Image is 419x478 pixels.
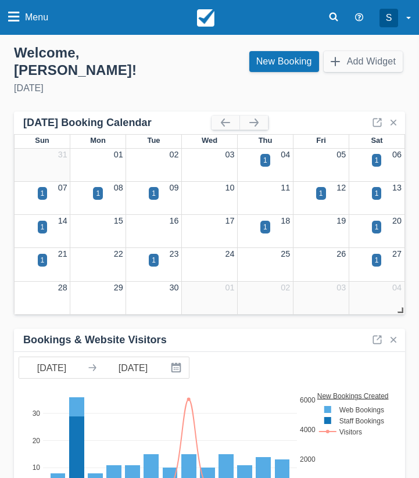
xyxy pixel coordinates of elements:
[170,283,179,292] a: 30
[319,188,323,199] div: 1
[14,81,200,95] div: [DATE]
[41,255,45,265] div: 1
[114,249,123,258] a: 22
[14,44,200,79] div: Welcome , [PERSON_NAME] !
[249,51,319,72] a: New Booking
[41,188,45,199] div: 1
[281,216,290,225] a: 18
[225,183,234,192] a: 10
[170,150,179,159] a: 02
[392,183,402,192] a: 13
[197,9,214,27] img: checkfront-main-nav-mini-logo.png
[392,150,402,159] a: 06
[281,249,290,258] a: 25
[170,183,179,192] a: 09
[202,136,217,145] span: Wed
[259,136,273,145] span: Thu
[263,155,267,166] div: 1
[355,13,363,21] i: Help
[225,249,234,258] a: 24
[114,150,123,159] a: 01
[375,155,379,166] div: 1
[336,283,346,292] a: 03
[225,283,234,292] a: 01
[336,249,346,258] a: 26
[392,283,402,292] a: 04
[152,188,156,199] div: 1
[281,150,290,159] a: 04
[41,222,45,232] div: 1
[375,188,379,199] div: 1
[19,357,84,378] input: Start Date
[336,183,346,192] a: 12
[90,136,106,145] span: Mon
[324,51,403,72] button: Add Widget
[170,216,179,225] a: 16
[375,255,379,265] div: 1
[281,283,290,292] a: 02
[336,150,346,159] a: 05
[317,391,389,400] text: New Bookings Created
[166,357,189,378] button: Interact with the calendar and add the check-in date for your trip.
[225,150,234,159] a: 03
[23,333,167,347] div: Bookings & Website Visitors
[147,136,160,145] span: Tue
[58,249,67,258] a: 21
[375,222,379,232] div: 1
[96,188,100,199] div: 1
[114,283,123,292] a: 29
[101,357,166,378] input: End Date
[392,249,402,258] a: 27
[58,216,67,225] a: 14
[392,216,402,225] a: 20
[263,222,267,232] div: 1
[58,283,67,292] a: 28
[379,9,398,27] div: S
[371,136,382,145] span: Sat
[281,183,290,192] a: 11
[114,183,123,192] a: 08
[316,136,326,145] span: Fri
[114,216,123,225] a: 15
[336,216,346,225] a: 19
[58,150,67,159] a: 31
[170,249,179,258] a: 23
[152,255,156,265] div: 1
[58,183,67,192] a: 07
[225,216,234,225] a: 17
[23,116,212,130] div: [DATE] Booking Calendar
[35,136,49,145] span: Sun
